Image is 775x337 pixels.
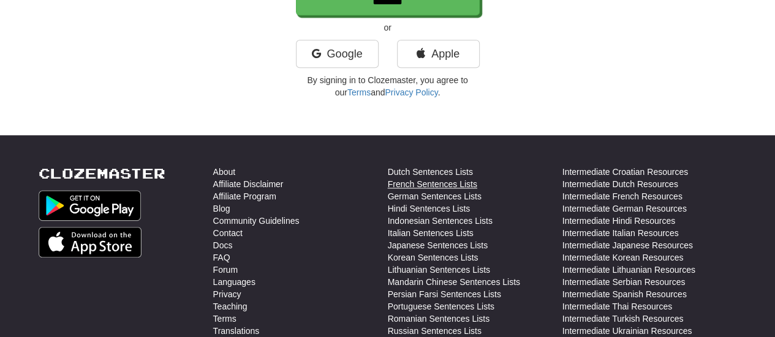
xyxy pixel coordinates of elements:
a: German Sentences Lists [388,190,482,202]
a: Languages [213,276,255,288]
a: Intermediate Spanish Resources [562,288,687,300]
a: Korean Sentences Lists [388,251,478,264]
a: Romanian Sentences Lists [388,313,490,325]
a: Italian Sentences Lists [388,227,474,239]
a: Intermediate Dutch Resources [562,178,678,190]
a: Intermediate Serbian Resources [562,276,686,288]
a: Affiliate Disclaimer [213,178,284,190]
a: Community Guidelines [213,215,300,227]
a: Terms [347,87,371,97]
a: Contact [213,227,243,239]
a: Intermediate Hindi Resources [562,215,675,227]
a: Persian Farsi Sentences Lists [388,288,501,300]
p: By signing in to Clozemaster, you agree to our and . [296,74,480,98]
a: Intermediate Korean Resources [562,251,684,264]
img: Get it on App Store [39,227,142,257]
a: Indonesian Sentences Lists [388,215,493,227]
a: Russian Sentences Lists [388,325,482,337]
a: Google [296,40,379,68]
a: Intermediate Turkish Resources [562,313,684,325]
img: Get it on Google Play [39,190,142,221]
a: Forum [213,264,238,276]
a: Intermediate Croatian Resources [562,166,688,178]
a: Intermediate Italian Resources [562,227,679,239]
a: Mandarin Chinese Sentences Lists [388,276,520,288]
a: French Sentences Lists [388,178,477,190]
a: Apple [397,40,480,68]
a: Lithuanian Sentences Lists [388,264,490,276]
a: Blog [213,202,230,215]
a: Translations [213,325,260,337]
a: Japanese Sentences Lists [388,239,488,251]
a: Intermediate Japanese Resources [562,239,693,251]
a: Terms [213,313,236,325]
a: Privacy Policy [385,87,437,97]
a: About [213,166,236,178]
a: Clozemaster [39,166,165,181]
a: Intermediate French Resources [562,190,682,202]
p: or [296,21,480,34]
a: Intermediate Lithuanian Resources [562,264,695,276]
a: Privacy [213,288,241,300]
a: Hindi Sentences Lists [388,202,471,215]
a: Portuguese Sentences Lists [388,300,494,313]
a: Dutch Sentences Lists [388,166,473,178]
a: Affiliate Program [213,190,276,202]
a: Docs [213,239,233,251]
a: FAQ [213,251,230,264]
a: Teaching [213,300,248,313]
a: Intermediate Thai Resources [562,300,673,313]
a: Intermediate German Resources [562,202,687,215]
a: Intermediate Ukrainian Resources [562,325,692,337]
